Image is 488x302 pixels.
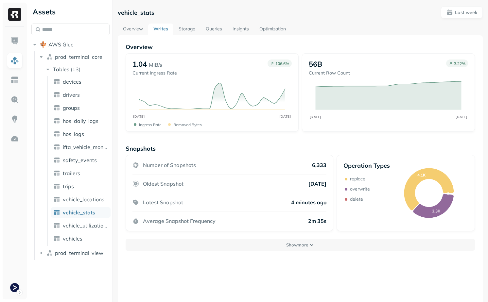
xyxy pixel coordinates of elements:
[10,56,19,65] img: Assets
[308,180,326,187] p: [DATE]
[63,105,80,111] span: groups
[31,7,110,17] div: Assets
[51,90,111,100] a: drivers
[40,41,46,48] img: root
[54,92,60,98] img: table
[10,95,19,104] img: Query Explorer
[454,61,465,66] p: 3.22 %
[10,37,19,45] img: Dashboard
[51,76,111,87] a: devices
[286,242,308,248] p: Show more
[227,24,254,35] a: Insights
[51,207,111,218] a: vehicle_stats
[63,157,97,163] span: safety_events
[63,209,95,216] span: vehicle_stats
[51,142,111,152] a: ifta_vehicle_months
[291,199,326,206] p: 4 minutes ago
[10,76,19,84] img: Asset Explorer
[63,170,80,176] span: trailers
[143,199,183,206] p: Latest Snapshot
[441,7,483,18] button: Last week
[54,183,60,190] img: table
[63,196,104,203] span: vehicle_locations
[71,66,80,73] p: ( 13 )
[432,209,441,213] text: 2.3K
[126,43,475,51] p: Overview
[54,157,60,163] img: table
[143,162,196,168] p: Number of Snapshots
[417,173,426,177] text: 4.1K
[54,144,60,150] img: table
[275,61,289,66] p: 106.6 %
[200,24,227,35] a: Queries
[53,66,69,73] span: Tables
[447,191,449,196] text: 3
[455,9,477,16] p: Last week
[54,222,60,229] img: table
[309,70,350,76] p: Current Row Count
[54,131,60,137] img: table
[10,135,19,143] img: Optimization
[54,235,60,242] img: table
[254,24,291,35] a: Optimization
[54,118,60,124] img: table
[55,54,102,60] span: prod_terminal_core
[126,145,156,152] p: Snapshots
[126,239,475,251] button: Showmore
[63,183,74,190] span: trips
[54,170,60,176] img: table
[343,162,390,169] p: Operation Types
[148,24,173,35] a: Writes
[63,131,84,137] span: hos_logs
[10,115,19,124] img: Insights
[46,54,53,60] img: namespace
[51,155,111,165] a: safety_events
[54,209,60,216] img: table
[350,196,363,202] p: delete
[63,78,81,85] span: devices
[280,114,291,118] tspan: [DATE]
[132,59,147,69] p: 1.04
[143,180,183,187] p: Oldest Snapshot
[51,116,111,126] a: hos_daily_logs
[310,115,321,119] tspan: [DATE]
[308,218,326,224] p: 2m 35s
[51,168,111,178] a: trailers
[350,176,365,182] p: replace
[139,122,162,127] p: Ingress Rate
[51,129,111,139] a: hos_logs
[132,70,177,76] p: Current Ingress Rate
[118,9,154,16] p: vehicle_stats
[63,144,108,150] span: ifta_vehicle_months
[54,105,60,111] img: table
[63,235,82,242] span: vehicles
[350,186,370,192] p: overwrite
[51,194,111,205] a: vehicle_locations
[54,78,60,85] img: table
[31,39,110,50] button: AWS Glue
[133,114,145,118] tspan: [DATE]
[44,64,110,75] button: Tables(13)
[63,222,108,229] span: vehicle_utilization_day
[63,92,80,98] span: drivers
[51,103,111,113] a: groups
[54,196,60,203] img: table
[55,250,103,256] span: prod_terminal_view
[38,52,110,62] button: prod_terminal_core
[51,220,111,231] a: vehicle_utilization_day
[118,24,148,35] a: Overview
[8,8,21,21] img: Ryft
[456,115,467,119] tspan: [DATE]
[63,118,98,124] span: hos_daily_logs
[51,233,111,244] a: vehicles
[46,250,53,256] img: namespace
[173,24,200,35] a: Storage
[312,162,326,168] p: 6,333
[51,181,111,192] a: trips
[48,41,74,48] span: AWS Glue
[149,61,162,69] p: MiB/s
[309,59,322,69] p: 56B
[10,283,19,292] img: Terminal
[38,248,110,258] button: prod_terminal_view
[173,122,202,127] p: Removed bytes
